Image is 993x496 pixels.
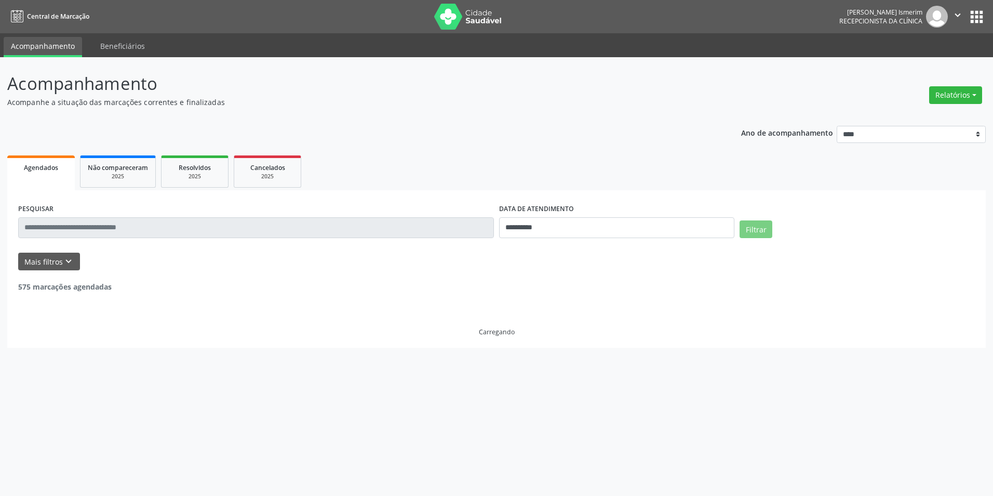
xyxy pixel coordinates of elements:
div: 2025 [88,173,148,180]
p: Acompanhe a situação das marcações correntes e finalizadas [7,97,692,108]
span: Resolvidos [179,163,211,172]
i:  [952,9,963,21]
img: img [926,6,948,28]
a: Acompanhamento [4,37,82,57]
span: Cancelados [250,163,285,172]
strong: 575 marcações agendadas [18,282,112,292]
label: PESQUISAR [18,201,53,217]
p: Ano de acompanhamento [741,126,833,139]
button: apps [968,8,986,26]
button: Mais filtroskeyboard_arrow_down [18,253,80,271]
span: Agendados [24,163,58,172]
span: Central de Marcação [27,12,89,21]
div: 2025 [169,173,221,180]
a: Central de Marcação [7,8,89,25]
span: Não compareceram [88,163,148,172]
div: 2025 [241,173,293,180]
button: Filtrar [740,220,772,238]
label: DATA DE ATENDIMENTO [499,201,574,217]
button: Relatórios [929,86,982,104]
div: Carregando [479,328,515,336]
div: [PERSON_NAME] Ismerim [839,8,922,17]
button:  [948,6,968,28]
a: Beneficiários [93,37,152,55]
p: Acompanhamento [7,71,692,97]
span: Recepcionista da clínica [839,17,922,25]
i: keyboard_arrow_down [63,256,74,267]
